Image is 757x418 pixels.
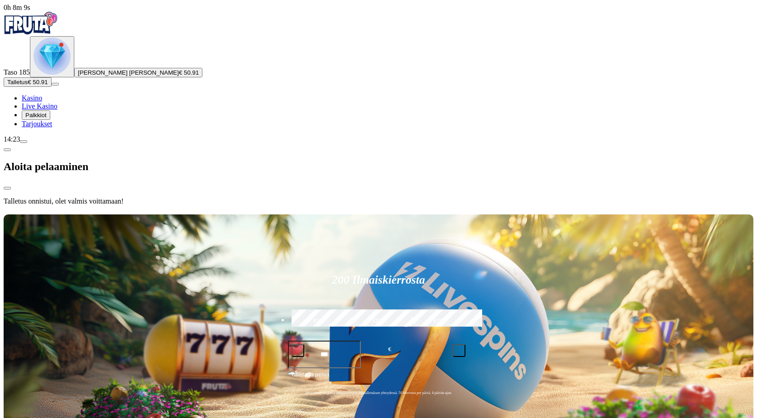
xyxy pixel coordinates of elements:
a: Kasino [22,94,42,102]
button: Talletusplus icon€ 50.91 [4,77,52,87]
span: € 50.91 [28,79,48,85]
span: [PERSON_NAME] [PERSON_NAME] [78,69,179,76]
label: €50 [289,308,346,334]
button: Talleta ja pelaa [288,370,469,387]
label: €150 [350,308,407,334]
button: menu [52,83,59,85]
button: plus icon [453,344,465,357]
span: Talletus [7,79,28,85]
span: Taso 185 [4,68,30,76]
button: Palkkiot [22,110,50,120]
img: Fruta [4,12,58,34]
nav: Primary [4,12,753,128]
a: Live Kasino [22,102,57,110]
span: € [388,345,391,354]
a: Tarjoukset [22,120,52,128]
button: level unlocked [30,36,74,77]
button: close [4,187,11,190]
span: Talleta ja pelaa [291,370,329,386]
span: Palkkiot [25,112,47,119]
button: minus icon [292,344,304,357]
span: user session time [4,4,30,11]
p: Talletus onnistui, olet valmis voittamaan! [4,197,753,205]
button: [PERSON_NAME] [PERSON_NAME]€ 50.91 [74,68,202,77]
a: Fruta [4,28,58,36]
span: € 50.91 [179,69,199,76]
button: menu [20,140,27,143]
h2: Aloita pelaaminen [4,161,753,173]
label: €250 [411,308,468,334]
button: chevron-left icon [4,148,11,151]
img: level unlocked [34,38,71,75]
span: 14:23 [4,135,20,143]
nav: Main menu [4,94,753,128]
span: € [295,369,298,375]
